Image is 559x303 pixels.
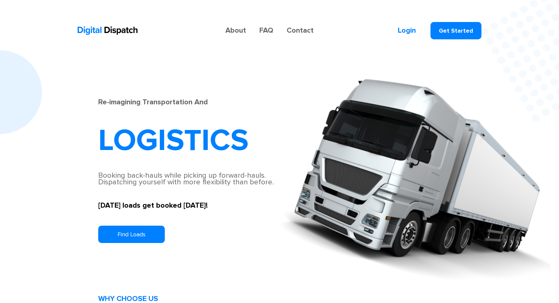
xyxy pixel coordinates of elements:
[280,27,320,34] a: Contact
[98,126,280,156] h1: LOGISTICS
[98,172,280,186] div: Booking back-hauls while picking up forward-hauls. Dispatching yourself with more flexibility tha...
[98,202,280,209] div: [DATE] loads get booked [DATE]!
[398,26,416,35] a: Login
[215,27,253,34] a: About
[430,22,481,39] a: Get Started
[98,99,280,106] div: Re-imagining Transportation And
[98,226,165,243] a: Find Loads
[118,231,145,238] div: Find Loads
[253,27,280,34] a: FAQ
